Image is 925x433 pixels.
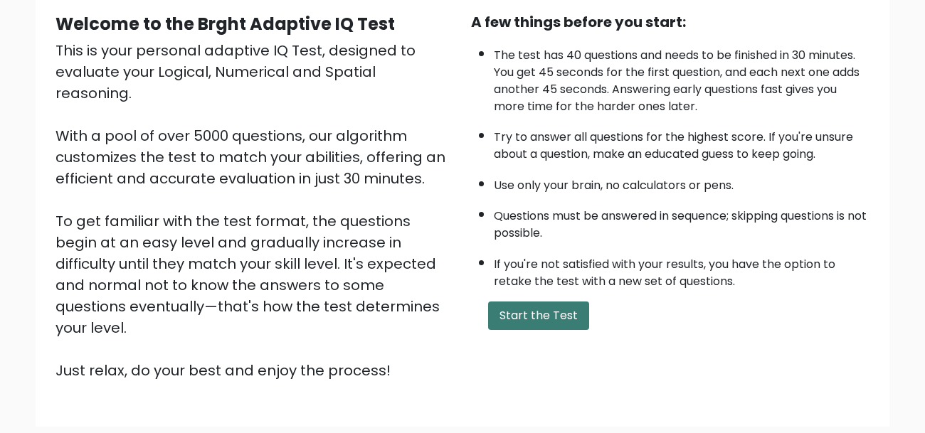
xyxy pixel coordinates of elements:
[494,40,869,115] li: The test has 40 questions and needs to be finished in 30 minutes. You get 45 seconds for the firs...
[494,170,869,194] li: Use only your brain, no calculators or pens.
[494,249,869,290] li: If you're not satisfied with your results, you have the option to retake the test with a new set ...
[471,11,869,33] div: A few things before you start:
[494,201,869,242] li: Questions must be answered in sequence; skipping questions is not possible.
[55,40,454,381] div: This is your personal adaptive IQ Test, designed to evaluate your Logical, Numerical and Spatial ...
[55,12,395,36] b: Welcome to the Brght Adaptive IQ Test
[494,122,869,163] li: Try to answer all questions for the highest score. If you're unsure about a question, make an edu...
[488,301,589,330] button: Start the Test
